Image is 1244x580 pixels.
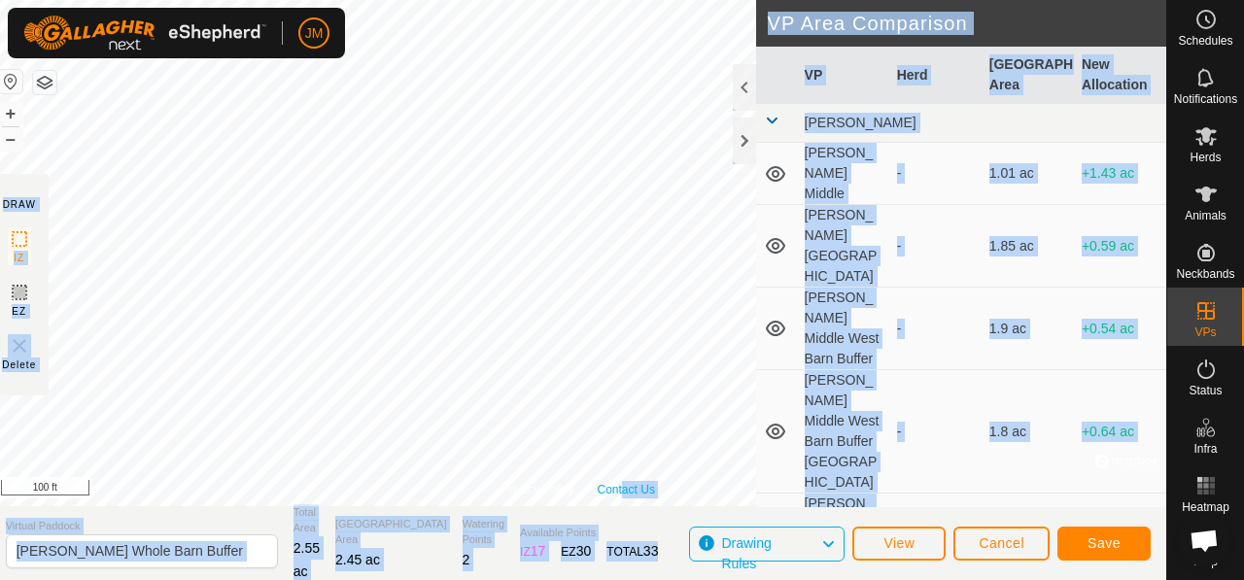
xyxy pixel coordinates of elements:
div: - [897,236,974,256]
span: Schedules [1178,35,1232,47]
span: Infra [1193,443,1217,455]
td: [PERSON_NAME] Middle West Barn Buffer [797,288,889,370]
td: 1.8 ac [982,370,1074,494]
span: Save [1088,535,1121,551]
span: Available Points [520,525,658,541]
th: New Allocation [1074,47,1166,104]
div: EZ [561,541,591,562]
span: Cancel [979,535,1024,551]
span: View [883,535,915,551]
span: Virtual Paddock [6,518,278,534]
span: 30 [576,543,592,559]
div: TOTAL [606,541,658,562]
span: Watering Points [463,516,505,548]
span: IZ [14,251,24,265]
td: 1.9 ac [982,288,1074,370]
td: 1.85 ac [982,205,1074,288]
span: 2.45 ac [335,552,380,567]
td: +0.59 ac [1074,205,1166,288]
span: VPs [1194,326,1216,338]
a: Contact Us [598,481,655,498]
a: Open chat [1178,514,1230,566]
span: Total Area [294,504,320,536]
span: Help [1193,556,1218,567]
span: EZ [12,304,26,319]
td: +0.44 ac [1074,494,1166,576]
span: 2.55 ac [294,540,320,579]
td: [PERSON_NAME] Middle [797,143,889,205]
span: Status [1189,385,1222,396]
div: DRAW [3,197,36,212]
td: 1.01 ac [982,143,1074,205]
span: Drawing Rules [721,535,771,571]
div: - [897,319,974,339]
span: Animals [1185,210,1227,222]
button: Save [1057,527,1151,561]
span: Notifications [1174,93,1237,105]
span: Neckbands [1176,268,1234,280]
button: Cancel [953,527,1050,561]
div: - [897,163,974,184]
span: Heatmap [1182,501,1229,513]
span: JM [305,23,324,44]
span: [GEOGRAPHIC_DATA] Area [335,516,447,548]
th: [GEOGRAPHIC_DATA] Area [982,47,1074,104]
div: IZ [520,541,545,562]
span: 2 [463,552,470,567]
div: - [897,422,974,442]
td: [PERSON_NAME] Middle West Barn Buffer [GEOGRAPHIC_DATA] [797,370,889,494]
td: 2 ac [982,494,1074,576]
td: +0.64 ac [1074,370,1166,494]
td: +1.43 ac [1074,143,1166,205]
button: Map Layers [33,71,56,94]
span: Herds [1190,152,1221,163]
td: [PERSON_NAME] [GEOGRAPHIC_DATA] [797,205,889,288]
img: VP [8,334,31,358]
span: Delete [2,358,36,372]
td: [PERSON_NAME][GEOGRAPHIC_DATA] [797,494,889,576]
th: Herd [889,47,982,104]
a: Privacy Policy [501,481,574,498]
img: Gallagher Logo [23,16,266,51]
span: [PERSON_NAME] [805,115,916,130]
th: VP [797,47,889,104]
span: 33 [643,543,659,559]
td: +0.54 ac [1074,288,1166,370]
span: 17 [531,543,546,559]
button: View [852,527,946,561]
a: Help [1167,521,1244,575]
h2: VP Area Comparison [768,12,1166,35]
